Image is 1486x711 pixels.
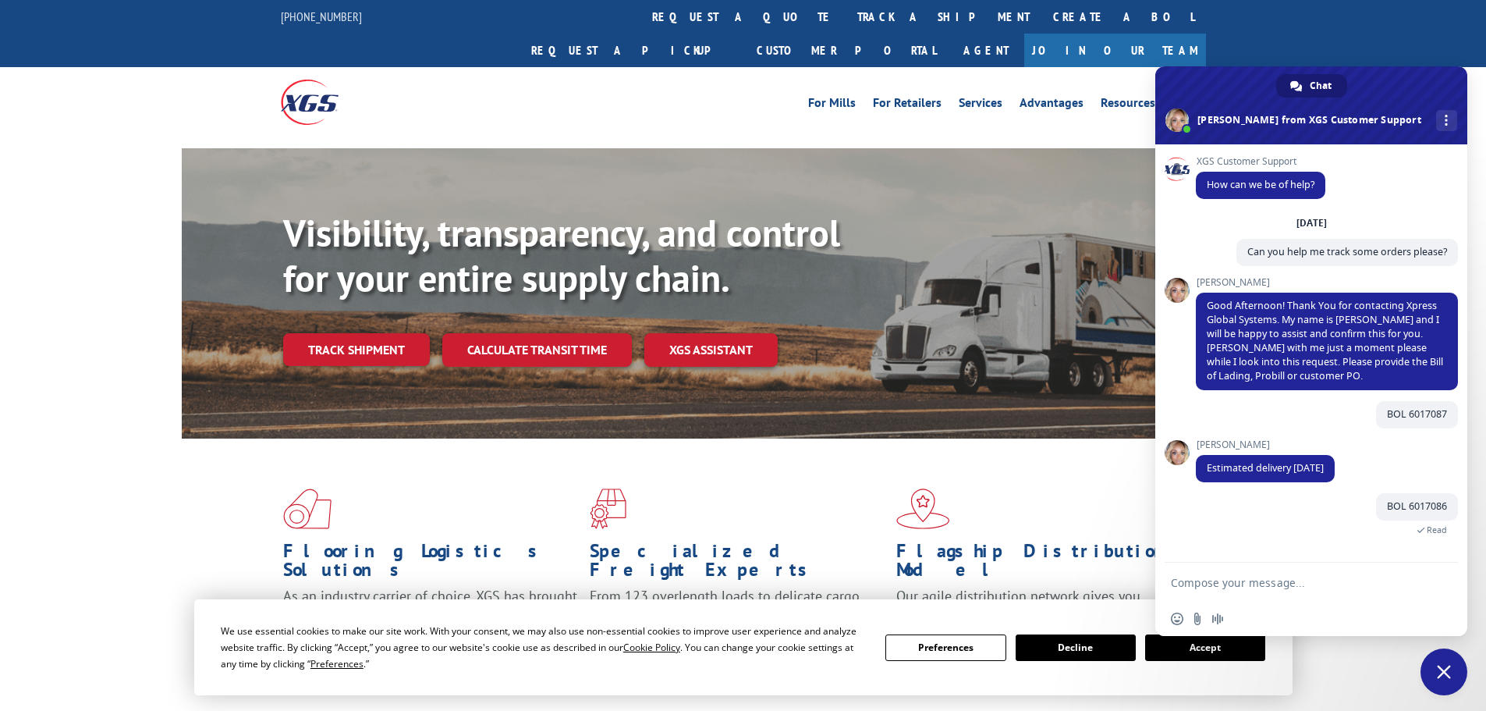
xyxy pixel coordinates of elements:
[221,623,867,672] div: We use essential cookies to make our site work. With your consent, we may also use non-essential ...
[1145,635,1265,661] button: Accept
[896,489,950,529] img: xgs-icon-flagship-distribution-model-red
[1101,97,1155,114] a: Resources
[1024,34,1206,67] a: Join Our Team
[1211,613,1224,625] span: Audio message
[1207,299,1443,382] span: Good Afternoon! Thank You for contacting Xpress Global Systems. My name is [PERSON_NAME] and I wi...
[281,9,362,24] a: [PHONE_NUMBER]
[873,97,942,114] a: For Retailers
[1436,110,1457,131] div: More channels
[1016,635,1136,661] button: Decline
[896,542,1191,587] h1: Flagship Distribution Model
[1427,524,1447,535] span: Read
[283,208,840,302] b: Visibility, transparency, and control for your entire supply chain.
[1191,613,1204,625] span: Send a file
[283,587,577,642] span: As an industry carrier of choice, XGS has brought innovation and dedication to flooring logistics...
[520,34,745,67] a: Request a pickup
[1420,649,1467,695] div: Close chat
[1196,439,1335,450] span: [PERSON_NAME]
[896,587,1183,624] span: Our agile distribution network gives you nationwide inventory management on demand.
[644,333,778,367] a: XGS ASSISTANT
[590,587,885,656] p: From 123 overlength loads to delicate cargo, our experienced staff knows the best way to move you...
[590,489,626,529] img: xgs-icon-focused-on-flooring-red
[1207,178,1314,191] span: How can we be of help?
[1387,407,1447,421] span: BOL 6017087
[194,599,1293,695] div: Cookie Consent Prompt
[442,333,632,367] a: Calculate transit time
[745,34,948,67] a: Customer Portal
[1020,97,1083,114] a: Advantages
[310,657,364,670] span: Preferences
[283,489,332,529] img: xgs-icon-total-supply-chain-intelligence-red
[1207,461,1324,475] span: Estimated delivery [DATE]
[808,97,856,114] a: For Mills
[1310,74,1332,98] span: Chat
[948,34,1024,67] a: Agent
[623,641,680,654] span: Cookie Policy
[1296,219,1327,228] div: [DATE]
[959,97,1002,114] a: Services
[1196,156,1325,167] span: XGS Customer Support
[1171,613,1183,625] span: Insert an emoji
[283,542,578,587] h1: Flooring Logistics Solutions
[1196,277,1458,288] span: [PERSON_NAME]
[885,635,1005,661] button: Preferences
[283,333,430,366] a: Track shipment
[1171,576,1417,590] textarea: Compose your message...
[1247,245,1447,258] span: Can you help me track some orders please?
[1276,74,1347,98] div: Chat
[1387,499,1447,513] span: BOL 6017086
[590,542,885,587] h1: Specialized Freight Experts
